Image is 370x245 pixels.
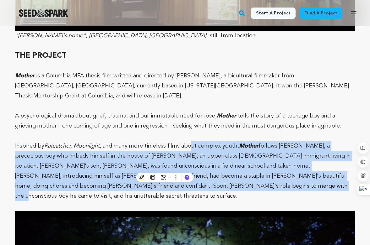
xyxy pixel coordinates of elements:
[239,143,258,149] em: Mother
[19,9,68,17] a: Seed&Spark Homepage
[251,8,296,19] a: Start a project
[15,111,355,131] p: A psychological drama about grief, trauma, and our immutable need for love, tells the story of a ...
[217,113,236,119] em: Mother
[44,143,100,149] em: Ratcatcher, Moonlight
[15,51,355,61] h2: THE PROJECT
[299,8,342,19] a: Fund a project
[15,31,355,41] p: still from location
[19,9,68,17] img: Seed&Spark Logo Dark Mode
[15,33,210,39] em: "[PERSON_NAME]'s home", [GEOGRAPHIC_DATA], [GEOGRAPHIC_DATA] -
[15,141,355,201] p: Inspired by , and many more timeless films about complex youth, follows [PERSON_NAME], a precocio...
[15,73,35,79] em: Mother
[15,71,355,101] p: is a Columbia MFA thesis film written and directed by [PERSON_NAME], a bicultural filmmaker from ...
